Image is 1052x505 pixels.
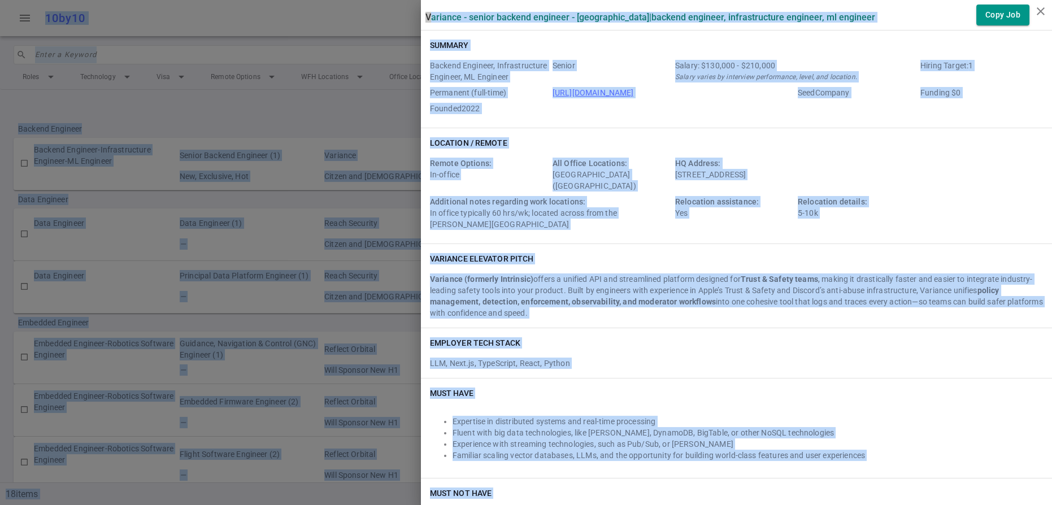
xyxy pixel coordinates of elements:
a: [URL][DOMAIN_NAME] [553,88,634,97]
div: Yes [675,196,793,230]
strong: Trust & Safety teams [741,275,818,284]
div: 5-10k [798,196,916,230]
span: Company URL [553,87,793,98]
h6: Location / Remote [430,137,507,149]
i: close [1034,5,1047,18]
span: Additional notes regarding work locations: [430,197,585,206]
span: LLM, Next.js, TypeScript, React, Python [430,359,570,368]
h6: Summary [430,40,469,51]
span: Roles [430,60,548,82]
strong: policy management, detection, enforcement, observability, and moderator workflows [430,286,999,306]
li: Experience with streaming technologies, such as Pub/Sub, or [PERSON_NAME] [453,438,1043,450]
span: Employer Founding [920,87,1038,98]
span: Hiring Target [920,60,1038,82]
span: HQ Address: [675,159,721,168]
span: Relocation assistance: [675,197,759,206]
span: Level [553,60,671,82]
button: Copy Job [976,5,1029,25]
div: offers a unified API and streamlined platform designed for , making it drastically faster and eas... [430,273,1043,319]
span: Employer Stage e.g. Series A [798,87,916,98]
h6: Must NOT Have [430,487,492,499]
h6: Must Have [430,388,473,399]
div: Salary Range [675,60,916,71]
div: [GEOGRAPHIC_DATA] ([GEOGRAPHIC_DATA]) [553,158,671,191]
div: In-office [430,158,548,191]
strong: Variance (formerly Intrinsic) [430,275,533,284]
span: Relocation details: [798,197,867,206]
label: Variance - Senior Backend Engineer - [GEOGRAPHIC_DATA] | Backend Engineer, Infrastructure Enginee... [425,12,875,23]
h6: EMPLOYER TECH STACK [430,337,520,349]
div: [STREET_ADDRESS] [675,158,916,191]
span: Employer Founded [430,103,548,114]
i: Salary varies by interview performance, level, and location. [675,73,857,81]
li: Familiar scaling vector databases, LLMs, and the opportunity for building world-class features an... [453,450,1043,461]
li: Expertise in distributed systems and real-time processing [453,416,1043,427]
h6: Variance elevator pitch [430,253,533,264]
span: All Office Locations: [553,159,627,168]
span: Remote Options: [430,159,492,168]
li: Fluent with big data technologies, like [PERSON_NAME], DynamoDB, BigTable, or other NoSQL technol... [453,427,1043,438]
div: In office typically 60 hrs/wk; located across from the [PERSON_NAME][GEOGRAPHIC_DATA] [430,196,671,230]
span: Job Type [430,87,548,98]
